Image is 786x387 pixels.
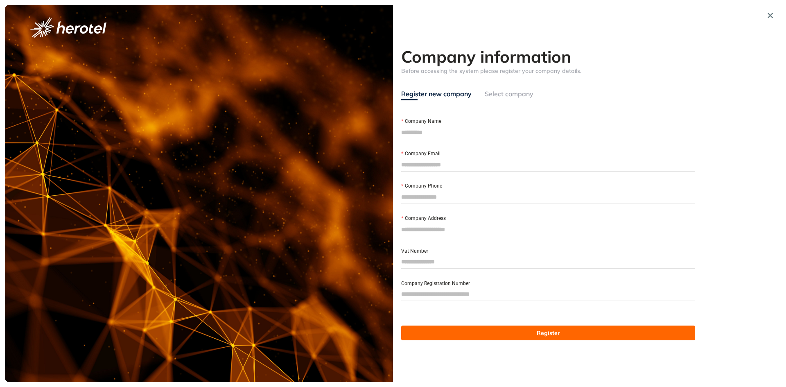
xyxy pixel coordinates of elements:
[485,89,533,99] div: Select company
[401,247,428,255] label: Vat Number
[401,288,695,300] input: Company Registration Number
[401,150,440,158] label: Company Email
[401,89,472,99] div: Register new company
[401,126,695,138] input: Company Name
[401,280,470,287] label: Company Registration Number
[30,17,106,38] img: logo
[401,223,695,235] input: Company Address
[401,47,695,66] h2: Company information
[401,67,581,75] span: Before accessing the system please register your company details.
[401,256,695,268] input: Vat Number
[17,17,120,38] button: logo
[401,326,695,340] button: Register
[537,328,560,337] span: Register
[401,215,446,222] label: Company Address
[401,182,442,190] label: Company Phone
[401,191,695,203] input: Company Phone
[401,158,695,171] input: Company Email
[401,118,441,125] label: Company Name
[5,5,393,382] img: cover image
